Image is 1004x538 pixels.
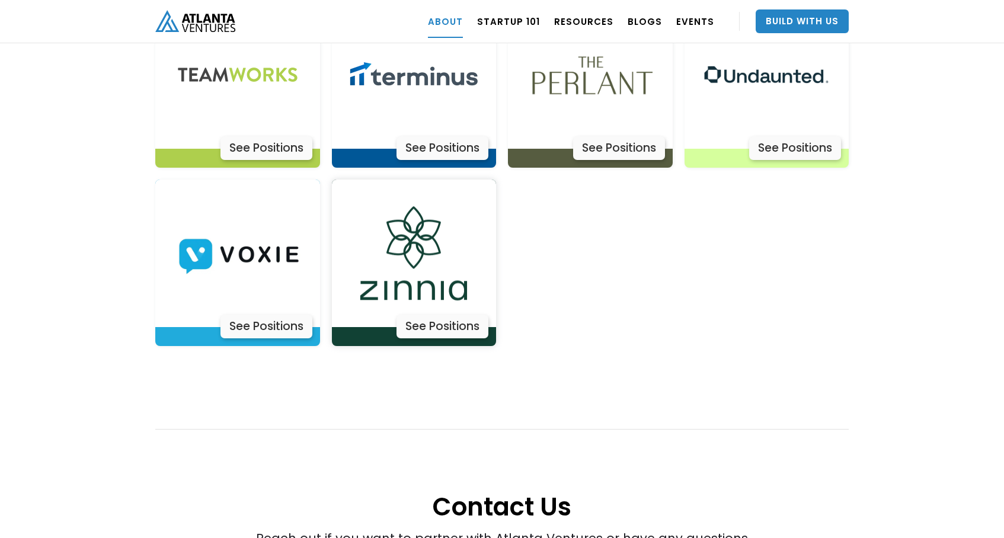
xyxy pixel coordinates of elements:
img: Actively Learn [692,1,840,149]
a: Actively LearnSee Positions [155,1,320,168]
a: Actively LearnSee Positions [155,180,320,347]
a: BLOGS [628,5,662,38]
a: Actively LearnSee Positions [685,1,849,168]
div: See Positions [573,136,665,160]
img: Actively Learn [164,180,312,328]
div: See Positions [397,136,488,160]
a: Actively LearnSee Positions [332,1,497,168]
a: Actively LearnSee Positions [332,180,497,347]
img: Actively Learn [164,1,312,149]
a: Actively LearnSee Positions [508,1,673,168]
img: Actively Learn [340,1,488,149]
a: EVENTS [676,5,714,38]
a: RESOURCES [554,5,613,38]
div: See Positions [749,136,841,160]
img: Actively Learn [516,1,664,149]
a: Startup 101 [477,5,540,38]
div: See Positions [220,315,312,338]
div: See Positions [220,136,312,160]
div: See Positions [397,315,488,338]
a: Build With Us [756,9,849,33]
img: Actively Learn [340,180,488,328]
a: ABOUT [428,5,463,38]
